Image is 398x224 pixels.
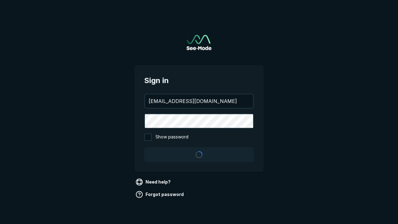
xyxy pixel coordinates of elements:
a: Go to sign in [187,35,211,50]
a: Need help? [134,177,173,187]
a: Forgot password [134,189,186,199]
span: Show password [155,133,188,141]
img: See-Mode Logo [187,35,211,50]
span: Sign in [144,75,254,86]
input: your@email.com [145,94,253,108]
